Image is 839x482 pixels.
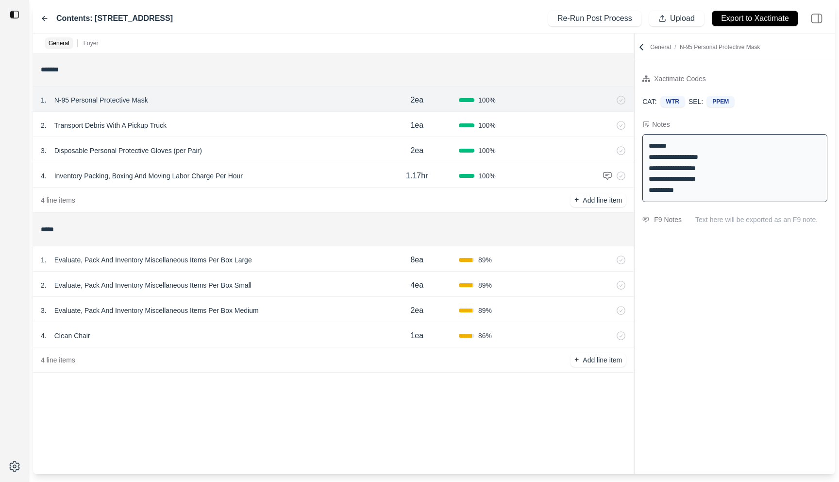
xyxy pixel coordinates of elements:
[478,120,496,130] span: 100 %
[50,278,255,292] p: Evaluate, Pack And Inventory Miscellaneous Items Per Box Small
[652,120,670,129] div: Notes
[41,306,47,315] p: 3 .
[721,13,789,24] p: Export to Xactimate
[10,10,19,19] img: toggle sidebar
[478,146,496,155] span: 100 %
[410,120,423,131] p: 1ea
[410,94,423,106] p: 2ea
[50,119,170,132] p: Transport Debris With A Pickup Truck
[654,214,682,225] div: F9 Notes
[41,146,47,155] p: 3 .
[661,96,685,107] div: WTR
[50,169,247,183] p: Inventory Packing, Boxing And Moving Labor Charge Per Hour
[478,171,496,181] span: 100 %
[548,11,641,26] button: Re-Run Post Process
[478,255,492,265] span: 89 %
[410,279,423,291] p: 4ea
[41,255,47,265] p: 1 .
[50,304,263,317] p: Evaluate, Pack And Inventory Miscellaneous Items Per Box Medium
[50,144,206,157] p: Disposable Personal Protective Gloves (per Pair)
[410,330,423,342] p: 1ea
[410,305,423,316] p: 2ea
[642,217,649,223] img: comment
[50,253,256,267] p: Evaluate, Pack And Inventory Miscellaneous Items Per Box Large
[50,93,152,107] p: N-95 Personal Protective Mask
[406,170,428,182] p: 1.17hr
[712,11,798,26] button: Export to Xactimate
[583,195,622,205] p: Add line item
[571,193,626,207] button: +Add line item
[670,13,695,24] p: Upload
[574,194,579,206] p: +
[41,95,47,105] p: 1 .
[50,329,94,343] p: Clean Chair
[574,354,579,365] p: +
[41,280,47,290] p: 2 .
[806,8,827,29] img: right-panel.svg
[478,331,492,341] span: 86 %
[41,195,75,205] p: 4 line items
[410,254,423,266] p: 8ea
[642,97,656,106] p: CAT:
[41,120,47,130] p: 2 .
[650,43,760,51] p: General
[707,96,734,107] div: PPEM
[41,171,47,181] p: 4 .
[557,13,632,24] p: Re-Run Post Process
[603,171,612,181] img: comment
[478,280,492,290] span: 89 %
[478,95,496,105] span: 100 %
[49,39,69,47] p: General
[695,215,827,224] p: Text here will be exported as an F9 note.
[410,145,423,156] p: 2ea
[84,39,99,47] p: Foyer
[680,44,760,51] span: N-95 Personal Protective Mask
[649,11,704,26] button: Upload
[56,13,173,24] label: Contents: [STREET_ADDRESS]
[478,306,492,315] span: 89 %
[583,355,622,365] p: Add line item
[671,44,680,51] span: /
[654,73,706,85] div: Xactimate Codes
[688,97,703,106] p: SEL:
[41,355,75,365] p: 4 line items
[571,353,626,367] button: +Add line item
[41,331,47,341] p: 4 .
